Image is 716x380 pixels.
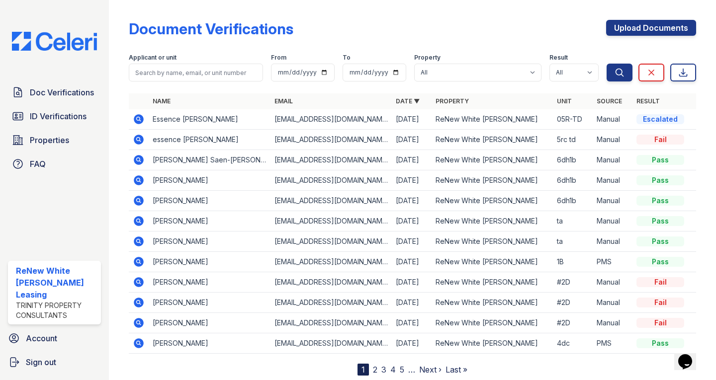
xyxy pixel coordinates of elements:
div: Fail [636,135,684,145]
td: Manual [593,272,632,293]
label: To [343,54,351,62]
a: FAQ [8,154,101,174]
a: Last » [446,365,467,375]
div: Pass [636,257,684,267]
td: [EMAIL_ADDRESS][DOMAIN_NAME] [270,333,392,354]
span: Account [26,332,57,344]
a: 4 [390,365,396,375]
a: 3 [381,365,386,375]
td: Manual [593,109,632,130]
td: PMS [593,333,632,354]
td: [DATE] [392,191,432,211]
td: Essence [PERSON_NAME] [149,109,270,130]
td: Manual [593,150,632,170]
td: [PERSON_NAME] [149,211,270,231]
td: ta [553,231,593,252]
td: ReNew White [PERSON_NAME] [432,150,553,170]
td: [DATE] [392,130,432,150]
td: 6dh1b [553,150,593,170]
td: [DATE] [392,272,432,293]
td: ReNew White [PERSON_NAME] [432,211,553,231]
a: Properties [8,130,101,150]
td: 1B [553,252,593,272]
td: [EMAIL_ADDRESS][DOMAIN_NAME] [270,293,392,313]
div: Pass [636,196,684,206]
td: [EMAIL_ADDRESS][DOMAIN_NAME] [270,211,392,231]
a: Date ▼ [396,97,420,105]
span: Properties [30,134,69,146]
td: Manual [593,130,632,150]
td: Manual [593,313,632,333]
div: Pass [636,338,684,348]
td: [EMAIL_ADDRESS][DOMAIN_NAME] [270,170,392,191]
label: Property [414,54,441,62]
td: [DATE] [392,252,432,272]
a: Upload Documents [606,20,696,36]
div: Escalated [636,114,684,124]
a: Source [597,97,622,105]
label: Result [549,54,568,62]
td: [PERSON_NAME] [149,231,270,252]
td: 6dh1b [553,191,593,211]
td: Manual [593,293,632,313]
td: [DATE] [392,333,432,354]
td: ta [553,211,593,231]
a: Doc Verifications [8,82,101,102]
td: [EMAIL_ADDRESS][DOMAIN_NAME] [270,191,392,211]
div: Pass [636,236,684,246]
td: Manual [593,231,632,252]
a: Name [153,97,171,105]
a: ID Verifications [8,106,101,126]
a: Result [636,97,660,105]
td: [PERSON_NAME] [149,333,270,354]
label: From [271,54,286,62]
span: Doc Verifications [30,86,94,98]
td: 6dh1b [553,170,593,191]
td: ReNew White [PERSON_NAME] [432,252,553,272]
td: [DATE] [392,170,432,191]
td: ReNew White [PERSON_NAME] [432,293,553,313]
span: … [408,364,415,376]
a: Account [4,328,105,348]
td: [EMAIL_ADDRESS][DOMAIN_NAME] [270,272,392,293]
a: Email [274,97,293,105]
td: [PERSON_NAME] [149,313,270,333]
td: ReNew White [PERSON_NAME] [432,170,553,191]
div: Pass [636,216,684,226]
div: Document Verifications [129,20,293,38]
td: 4dc [553,333,593,354]
a: Sign out [4,352,105,372]
td: [EMAIL_ADDRESS][DOMAIN_NAME] [270,109,392,130]
div: Fail [636,318,684,328]
div: Trinity Property Consultants [16,301,97,320]
td: [EMAIL_ADDRESS][DOMAIN_NAME] [270,313,392,333]
span: Sign out [26,356,56,368]
div: Pass [636,175,684,185]
label: Applicant or unit [129,54,177,62]
td: #2D [553,293,593,313]
span: ID Verifications [30,110,87,122]
div: 1 [358,364,369,376]
td: [PERSON_NAME] [149,272,270,293]
a: 5 [400,365,404,375]
div: Pass [636,155,684,165]
td: [DATE] [392,150,432,170]
img: CE_Logo_Blue-a8612792a0a2168367f1c8372b55b34899dd931a85d93a1a3d3e32e68fde9ad4.png [4,32,105,51]
div: ReNew White [PERSON_NAME] Leasing [16,265,97,301]
td: #2D [553,313,593,333]
span: FAQ [30,158,46,170]
td: [PERSON_NAME] [149,191,270,211]
td: ReNew White [PERSON_NAME] [432,272,553,293]
iframe: chat widget [674,340,706,370]
div: Fail [636,298,684,307]
td: [EMAIL_ADDRESS][DOMAIN_NAME] [270,130,392,150]
td: ReNew White [PERSON_NAME] [432,191,553,211]
td: ReNew White [PERSON_NAME] [432,130,553,150]
td: ReNew White [PERSON_NAME] [432,313,553,333]
a: 2 [373,365,377,375]
td: [EMAIL_ADDRESS][DOMAIN_NAME] [270,150,392,170]
td: [EMAIL_ADDRESS][DOMAIN_NAME] [270,252,392,272]
td: [DATE] [392,293,432,313]
td: Manual [593,211,632,231]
